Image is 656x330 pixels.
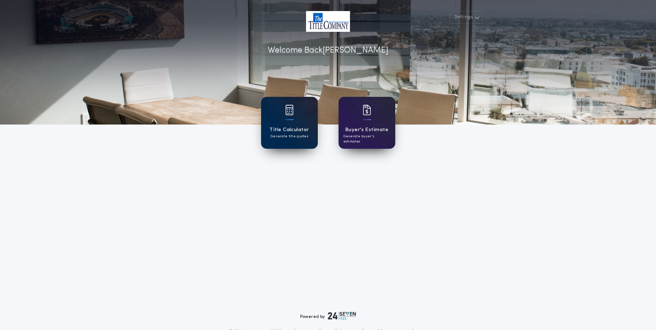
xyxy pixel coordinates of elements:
p: Generate buyer's estimates [343,134,390,144]
h1: Title Calculator [269,126,309,134]
p: Welcome Back [PERSON_NAME] [268,44,388,57]
button: Settings [450,11,482,24]
img: card icon [285,105,294,115]
img: logo [328,312,356,320]
a: card iconTitle CalculatorGenerate title quotes [261,97,318,149]
img: card icon [363,105,371,115]
img: account-logo [306,11,350,32]
h1: Buyer's Estimate [345,126,388,134]
a: card iconBuyer's EstimateGenerate buyer's estimates [339,97,395,149]
div: Powered by [300,312,356,320]
p: Generate title quotes [270,134,308,139]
